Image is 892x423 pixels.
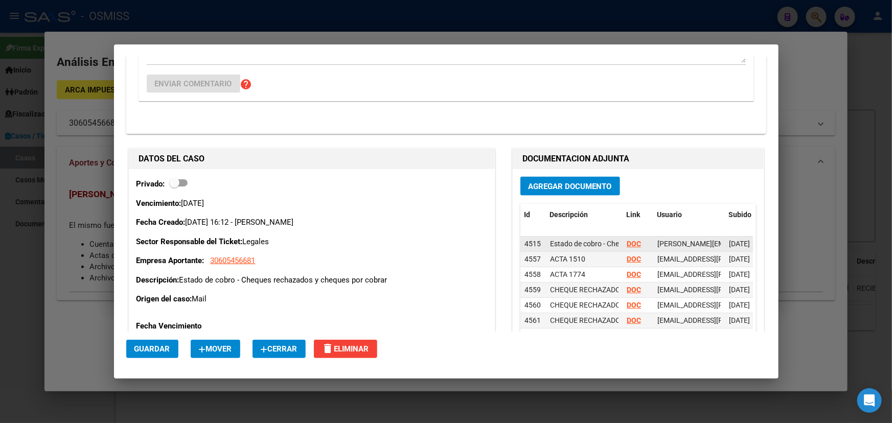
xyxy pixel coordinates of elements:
[529,182,612,191] span: Agregar Documento
[253,340,306,358] button: Cerrar
[729,316,750,324] span: [DATE]
[550,255,585,263] span: ACTA 1510
[550,301,655,309] span: CHEQUE RECHAZADO 68253738
[550,210,588,219] span: Descripción
[136,294,192,303] strong: Origen del caso:
[136,275,179,285] strong: Descripción:
[136,217,487,228] p: [DATE] 16:12 - [PERSON_NAME]
[155,79,232,88] span: Enviar comentario
[136,293,487,305] p: Mail
[322,344,369,354] span: Eliminar
[520,204,546,226] datatable-header-cell: Id
[524,238,542,250] div: 4515
[627,210,641,219] span: Link
[520,177,620,196] button: Agregar Documento
[524,284,542,296] div: 4559
[627,255,641,263] a: DOC
[136,218,186,227] strong: Fecha Creado:
[524,269,542,280] div: 4558
[524,299,542,311] div: 4560
[240,78,253,90] mat-icon: help
[657,255,885,263] span: [EMAIL_ADDRESS][PERSON_NAME][DOMAIN_NAME] - [PERSON_NAME]
[729,210,752,219] span: Subido
[627,286,641,294] a: DOC
[729,270,750,278] span: [DATE]
[136,199,181,208] strong: Vencimiento:
[136,179,165,189] strong: Privado:
[857,388,882,413] div: Open Intercom Messenger
[657,210,682,219] span: Usuario
[136,320,242,332] p: Fecha Vencimiento
[136,198,487,209] p: [DATE]
[546,204,623,226] datatable-header-cell: Descripción
[126,340,178,358] button: Guardar
[657,316,885,324] span: [EMAIL_ADDRESS][PERSON_NAME][DOMAIN_NAME] - [PERSON_NAME]
[523,153,753,165] h1: DOCUMENTACION ADJUNTA
[729,301,750,309] span: [DATE]
[524,210,531,219] span: Id
[657,270,885,278] span: [EMAIL_ADDRESS][PERSON_NAME][DOMAIN_NAME] - [PERSON_NAME]
[314,340,377,358] button: Eliminar
[627,270,641,278] a: DOC
[261,344,298,354] span: Cerrar
[729,240,750,248] span: [DATE]
[657,301,885,309] span: [EMAIL_ADDRESS][PERSON_NAME][DOMAIN_NAME] - [PERSON_NAME]
[199,344,232,354] span: Mover
[524,315,542,326] div: 4561
[550,316,655,324] span: CHEQUE RECHAZADO 68253739
[657,286,885,294] span: [EMAIL_ADDRESS][PERSON_NAME][DOMAIN_NAME] - [PERSON_NAME]
[729,255,750,263] span: [DATE]
[725,204,776,226] datatable-header-cell: Subido
[136,274,487,286] p: Estado de cobro - Cheques rechazados y cheques por cobrar
[524,330,542,342] div: 4562
[623,204,653,226] datatable-header-cell: Link
[134,344,170,354] span: Guardar
[147,75,240,93] button: Enviar comentario
[136,256,204,265] strong: Empresa Aportante:
[191,340,240,358] button: Mover
[136,237,243,246] strong: Sector Responsable del Ticket:
[627,240,641,248] a: DOC
[627,316,641,324] a: DOC
[627,301,641,309] a: DOC
[653,204,725,226] datatable-header-cell: Usuario
[729,286,750,294] span: [DATE]
[211,256,256,265] span: 30605456681
[524,253,542,265] div: 4557
[550,286,655,294] span: CHEQUE RECHAZADO 68253737
[136,236,487,248] p: Legales
[550,240,741,248] span: Estado de cobro - Cheques rechazados y cheques por cobrar
[550,270,585,278] span: ACTA 1774
[322,342,334,355] mat-icon: delete
[139,154,205,163] strong: DATOS DEL CASO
